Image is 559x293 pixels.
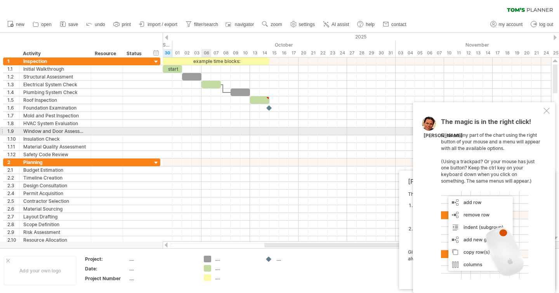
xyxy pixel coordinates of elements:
[7,73,19,80] div: 1.2
[23,182,87,189] div: Design Consultation
[299,49,308,57] div: Monday, 20 October 2025
[337,49,347,57] div: Friday, 24 October 2025
[408,191,542,282] div: The [PERSON_NAME]'s AI-assist can help you in two ways: Give it a try! With the undo button in th...
[318,49,328,57] div: Wednesday, 22 October 2025
[23,89,87,96] div: Plumbing System Check
[366,49,376,57] div: Wednesday, 29 October 2025
[499,22,523,27] span: my account
[23,96,87,104] div: Roof Inspection
[23,213,87,220] div: Layout Drafting
[129,275,194,282] div: ....
[163,49,172,57] div: Tuesday, 30 September 2025
[7,221,19,228] div: 2.8
[332,22,349,27] span: AI assist
[441,118,531,129] span: The magic is in the right click!
[444,49,454,57] div: Monday, 10 November 2025
[172,49,182,57] div: Wednesday, 1 October 2025
[122,22,131,27] span: print
[493,49,502,57] div: Monday, 17 November 2025
[23,81,87,88] div: Electrical System Check
[16,22,24,27] span: new
[357,49,366,57] div: Tuesday, 28 October 2025
[454,49,464,57] div: Tuesday, 11 November 2025
[129,265,194,272] div: ....
[182,49,192,57] div: Thursday, 2 October 2025
[111,19,133,30] a: print
[194,22,218,27] span: filter/search
[127,50,144,58] div: Status
[381,19,409,30] a: contact
[4,256,76,285] div: Add your own logo
[7,112,19,119] div: 1.7
[7,174,19,181] div: 2.2
[23,221,87,228] div: Scope Definition
[23,135,87,143] div: Insulation Check
[7,96,19,104] div: 1.5
[148,22,177,27] span: import / export
[396,49,405,57] div: Monday, 3 November 2025
[23,112,87,119] div: Mold and Pest Inspection
[235,22,254,27] span: navigator
[240,49,250,57] div: Friday, 10 October 2025
[215,256,257,262] div: ....
[23,166,87,174] div: Budget Estimation
[7,120,19,127] div: 1.8
[7,159,19,166] div: 2
[215,265,257,272] div: ....
[95,22,105,27] span: undo
[7,89,19,96] div: 1.4
[7,166,19,174] div: 2.1
[541,49,551,57] div: Monday, 24 November 2025
[23,143,87,150] div: Material Quality Assessment
[7,81,19,88] div: 1.3
[31,19,54,30] a: open
[58,19,80,30] a: save
[434,49,444,57] div: Friday, 7 November 2025
[7,58,19,65] div: 1
[260,49,269,57] div: Tuesday, 14 October 2025
[7,197,19,205] div: 2.5
[7,205,19,213] div: 2.6
[7,135,19,143] div: 1.10
[366,22,375,27] span: help
[23,205,87,213] div: Material Sourcing
[84,19,108,30] a: undo
[425,49,434,57] div: Thursday, 6 November 2025
[23,236,87,244] div: Resource Allocation
[201,49,211,57] div: Monday, 6 October 2025
[279,49,289,57] div: Thursday, 16 October 2025
[5,19,27,30] a: new
[7,143,19,150] div: 1.11
[441,119,542,279] div: Click on any part of the chart using the right button of your mouse and a menu will appear with a...
[7,104,19,112] div: 1.6
[522,49,531,57] div: Thursday, 20 November 2025
[488,19,525,30] a: my account
[184,19,220,30] a: filter/search
[7,236,19,244] div: 2.10
[529,19,556,30] a: log out
[68,22,78,27] span: save
[271,22,282,27] span: zoom
[260,19,284,30] a: zoom
[539,22,553,27] span: log out
[269,49,279,57] div: Wednesday, 15 October 2025
[483,49,493,57] div: Friday, 14 November 2025
[328,49,337,57] div: Thursday, 23 October 2025
[299,22,315,27] span: settings
[512,49,522,57] div: Wednesday, 19 November 2025
[347,49,357,57] div: Monday, 27 October 2025
[473,49,483,57] div: Thursday, 13 November 2025
[95,50,118,58] div: Resource
[23,174,87,181] div: Timeline Creation
[211,49,221,57] div: Tuesday, 7 October 2025
[23,228,87,236] div: Risk Assessment
[23,104,87,112] div: Foundation Examination
[231,49,240,57] div: Thursday, 9 October 2025
[7,182,19,189] div: 2.3
[221,49,231,57] div: Wednesday, 8 October 2025
[192,49,201,57] div: Friday, 3 October 2025
[85,265,128,272] div: Date:
[7,228,19,236] div: 2.9
[405,49,415,57] div: Tuesday, 4 November 2025
[23,120,87,127] div: HVAC System Evaluation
